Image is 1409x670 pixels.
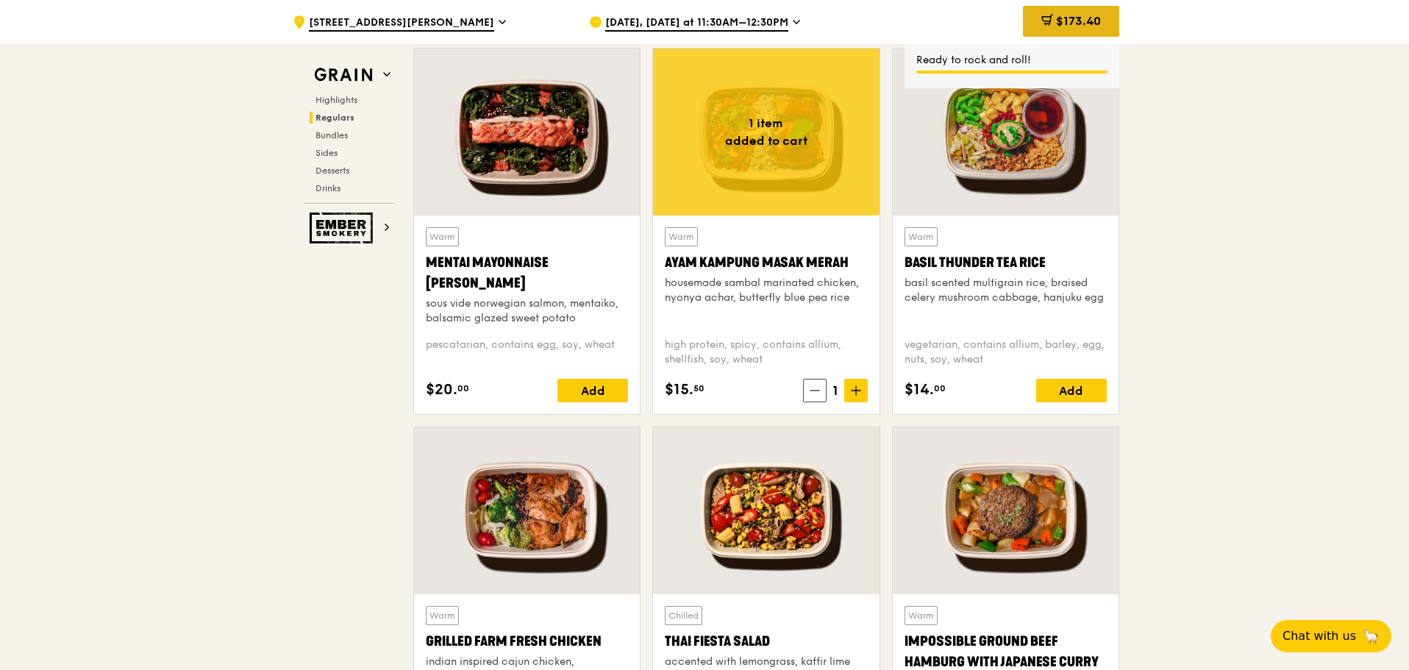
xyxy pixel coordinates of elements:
[310,213,377,243] img: Ember Smokery web logo
[315,113,354,123] span: Regulars
[905,252,1107,273] div: Basil Thunder Tea Rice
[426,631,628,652] div: Grilled Farm Fresh Chicken
[916,53,1107,68] div: Ready to rock and roll!
[557,379,628,402] div: Add
[426,296,628,326] div: sous vide norwegian salmon, mentaiko, balsamic glazed sweet potato
[905,379,934,401] span: $14.
[934,382,946,394] span: 00
[665,338,867,367] div: high protein, spicy, contains allium, shellfish, soy, wheat
[426,252,628,293] div: Mentai Mayonnaise [PERSON_NAME]
[1271,620,1391,652] button: Chat with us🦙
[905,606,938,625] div: Warm
[315,165,349,176] span: Desserts
[309,15,494,32] span: [STREET_ADDRESS][PERSON_NAME]
[310,62,377,88] img: Grain web logo
[665,379,693,401] span: $15.
[1362,627,1380,645] span: 🦙
[315,148,338,158] span: Sides
[315,183,340,193] span: Drinks
[905,338,1107,367] div: vegetarian, contains allium, barley, egg, nuts, soy, wheat
[315,130,348,140] span: Bundles
[457,382,469,394] span: 00
[827,380,844,401] span: 1
[315,95,357,105] span: Highlights
[426,379,457,401] span: $20.
[426,606,459,625] div: Warm
[905,276,1107,305] div: basil scented multigrain rice, braised celery mushroom cabbage, hanjuku egg
[693,382,704,394] span: 50
[605,15,788,32] span: [DATE], [DATE] at 11:30AM–12:30PM
[665,606,702,625] div: Chilled
[1056,14,1101,28] span: $173.40
[665,227,698,246] div: Warm
[665,631,867,652] div: Thai Fiesta Salad
[665,276,867,305] div: housemade sambal marinated chicken, nyonya achar, butterfly blue pea rice
[426,227,459,246] div: Warm
[1283,627,1356,645] span: Chat with us
[905,227,938,246] div: Warm
[426,338,628,367] div: pescatarian, contains egg, soy, wheat
[665,252,867,273] div: Ayam Kampung Masak Merah
[1036,379,1107,402] div: Add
